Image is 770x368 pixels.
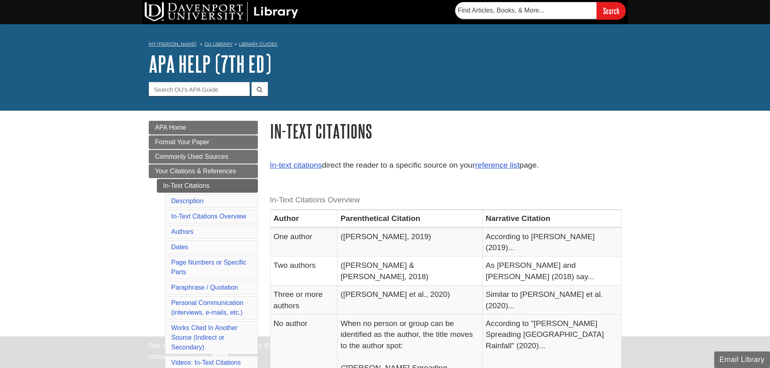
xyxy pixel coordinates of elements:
[149,135,258,149] a: Format Your Paper
[155,139,209,145] span: Format Your Paper
[171,324,238,351] a: Works Cited In Another Source (Indirect or Secondary)
[482,227,621,257] td: According to [PERSON_NAME] (2019)...
[149,39,622,52] nav: breadcrumb
[149,150,258,164] a: Commonly Used Sources
[337,227,482,257] td: ([PERSON_NAME], 2019)
[149,121,258,135] a: APA Home
[171,259,247,275] a: Page Numbers or Specific Parts
[171,244,188,250] a: Dates
[475,161,519,169] a: reference list
[270,191,622,209] caption: In-Text Citations Overview
[171,213,247,220] a: In-Text Citations Overview
[597,2,626,19] input: Search
[155,153,228,160] span: Commonly Used Sources
[149,51,271,76] a: APA Help (7th Ed)
[149,164,258,178] a: Your Citations & References
[455,2,597,19] input: Find Articles, Books, & More...
[455,2,626,19] form: Searches DU Library's articles, books, and more
[155,124,186,131] span: APA Home
[171,198,204,204] a: Description
[482,210,621,227] th: Narrative Citation
[155,168,236,175] span: Your Citations & References
[171,359,241,366] a: Videos: In-Text Citations
[270,227,337,257] td: One author
[270,257,337,286] td: Two authors
[337,286,482,315] td: ([PERSON_NAME] et al., 2020)
[270,160,622,171] p: direct the reader to a specific source on your page.
[482,257,621,286] td: As [PERSON_NAME] and [PERSON_NAME] (2018) say...
[714,351,770,368] button: Email Library
[149,82,250,96] input: Search DU's APA Guide
[239,41,277,47] a: Library Guides
[149,41,196,48] a: My [PERSON_NAME]
[270,161,322,169] a: In-text citations
[157,179,258,193] a: In-Text Citations
[171,299,244,316] a: Personal Communication(interviews, e-mails, etc.)
[145,2,298,21] img: DU Library
[337,210,482,227] th: Parenthetical Citation
[270,121,622,141] h1: In-Text Citations
[270,210,337,227] th: Author
[171,284,238,291] a: Paraphrase / Quotation
[270,286,337,315] td: Three or more authors
[205,41,232,47] a: DU Library
[171,228,194,235] a: Authors
[482,286,621,315] td: Similar to [PERSON_NAME] et al. (2020)...
[337,257,482,286] td: ([PERSON_NAME] & [PERSON_NAME], 2018)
